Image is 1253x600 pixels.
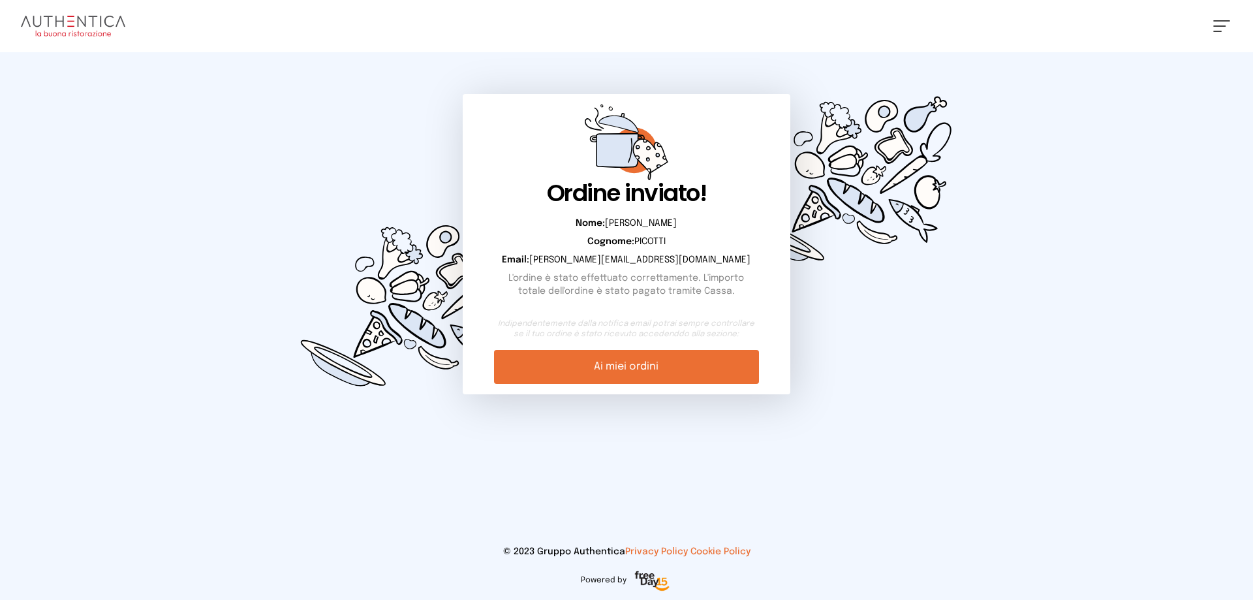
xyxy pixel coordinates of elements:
[576,219,605,228] b: Nome:
[494,253,758,266] p: [PERSON_NAME][EMAIL_ADDRESS][DOMAIN_NAME]
[282,178,533,431] img: d0449c3114cc73e99fc76ced0c51d0cd.svg
[494,350,758,384] a: Ai miei ordini
[587,237,634,246] b: Cognome:
[21,545,1232,558] p: © 2023 Gruppo Authentica
[625,547,688,556] a: Privacy Policy
[502,255,529,264] b: Email:
[720,52,971,306] img: d0449c3114cc73e99fc76ced0c51d0cd.svg
[21,16,125,37] img: logo.8f33a47.png
[494,217,758,230] p: [PERSON_NAME]
[494,319,758,339] small: Indipendentemente dalla notifica email potrai sempre controllare se il tuo ordine è stato ricevut...
[494,235,758,248] p: PICOTTI
[690,547,750,556] a: Cookie Policy
[494,180,758,206] h1: Ordine inviato!
[632,569,673,595] img: logo-freeday.3e08031.png
[494,272,758,298] p: L'ordine è stato effettuato correttamente. L'importo totale dell'ordine è stato pagato tramite Ca...
[581,575,626,586] span: Powered by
